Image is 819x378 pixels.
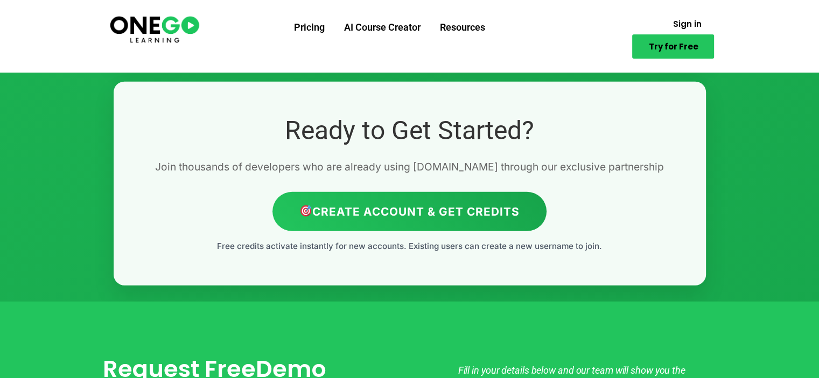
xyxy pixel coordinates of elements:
span: Sign in [673,20,701,28]
h2: Ready to Get Started? [135,114,684,147]
a: Pricing [284,13,334,41]
a: AI Course Creator [334,13,430,41]
a: Create Account & Get Credits [272,192,547,231]
p: Free credits activate instantly for new accounts. Existing users can create a new username to join. [135,239,684,253]
a: Try for Free [632,34,714,59]
img: 🎯 [300,205,312,217]
p: Join thousands of developers who are already using [DOMAIN_NAME] through our exclusive partnership [135,158,684,176]
span: Try for Free [648,42,698,51]
a: Resources [430,13,495,41]
a: Sign in [660,13,714,34]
